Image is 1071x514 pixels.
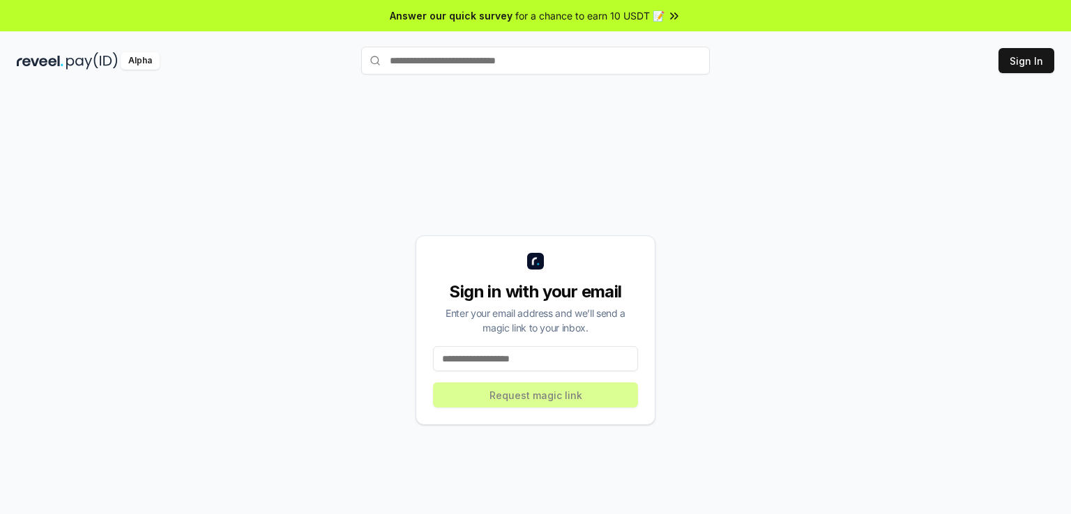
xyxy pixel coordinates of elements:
span: Answer our quick survey [390,8,512,23]
div: Alpha [121,52,160,70]
img: pay_id [66,52,118,70]
span: for a chance to earn 10 USDT 📝 [515,8,664,23]
img: reveel_dark [17,52,63,70]
button: Sign In [998,48,1054,73]
div: Sign in with your email [433,281,638,303]
img: logo_small [527,253,544,270]
div: Enter your email address and we’ll send a magic link to your inbox. [433,306,638,335]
